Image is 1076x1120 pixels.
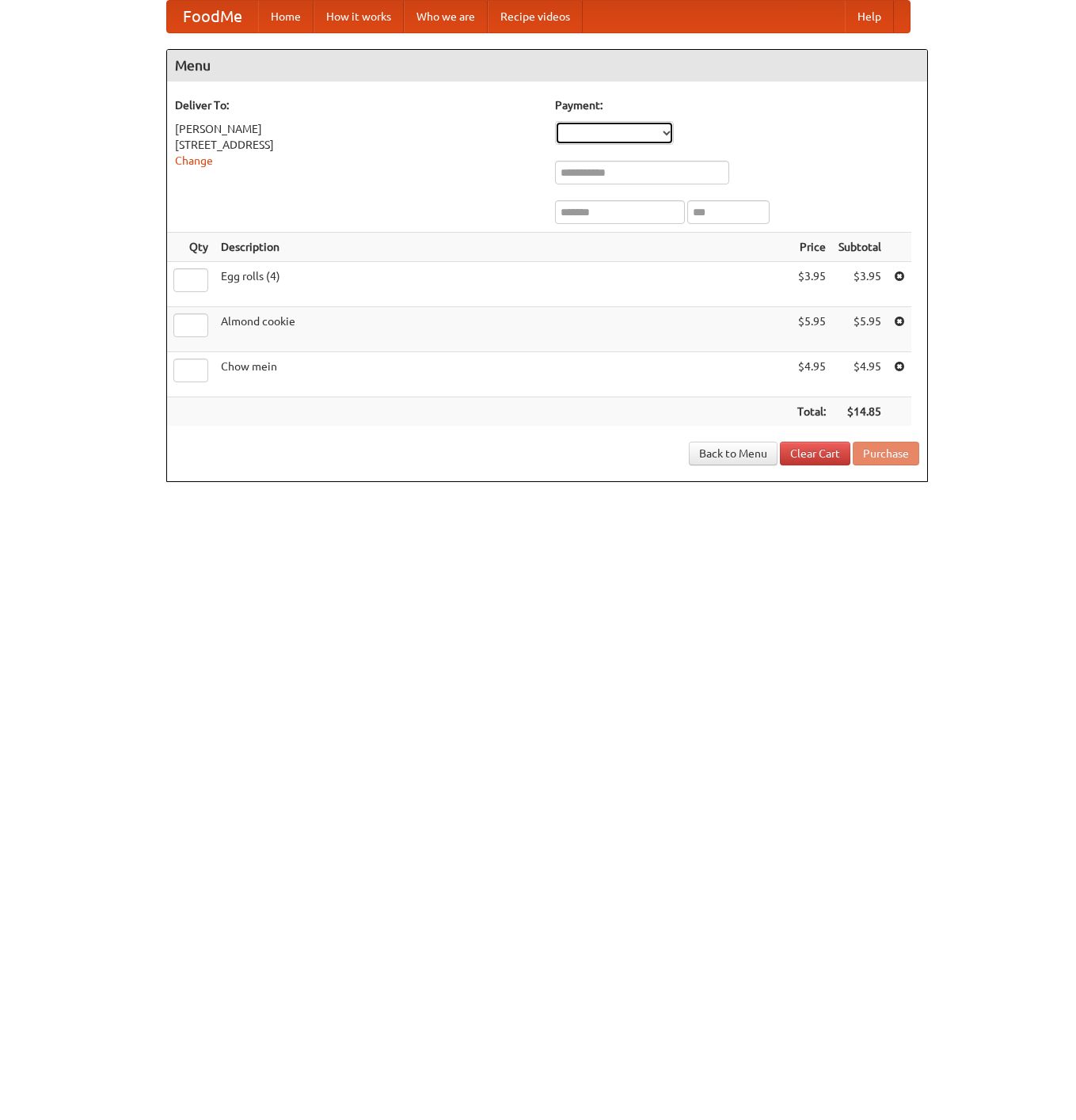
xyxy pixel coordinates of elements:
th: Price [791,233,832,262]
a: How it works [314,1,404,32]
h5: Payment: [555,97,919,113]
a: Clear Cart [780,442,850,465]
h5: Deliver To: [175,97,539,113]
a: Who we are [404,1,488,32]
td: $4.95 [791,352,832,397]
a: Help [845,1,894,32]
a: Change [175,154,213,167]
td: Chow mein [215,352,791,397]
td: Almond cookie [215,307,791,352]
td: $5.95 [791,307,832,352]
th: $14.85 [832,397,888,427]
h4: Menu [167,50,927,82]
div: [PERSON_NAME] [175,121,539,137]
th: Subtotal [832,233,888,262]
div: [STREET_ADDRESS] [175,137,539,153]
th: Qty [167,233,215,262]
a: Home [258,1,314,32]
td: Egg rolls (4) [215,262,791,307]
td: $3.95 [791,262,832,307]
th: Total: [791,397,832,427]
td: $3.95 [832,262,888,307]
td: $5.95 [832,307,888,352]
td: $4.95 [832,352,888,397]
button: Purchase [853,442,919,465]
a: FoodMe [167,1,258,32]
th: Description [215,233,791,262]
a: Back to Menu [689,442,778,465]
a: Recipe videos [488,1,583,32]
